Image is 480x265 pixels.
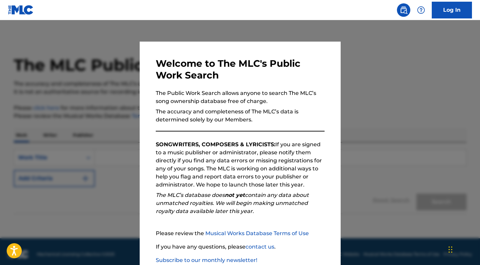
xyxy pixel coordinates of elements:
div: Help [414,3,428,17]
a: Subscribe to our monthly newsletter! [156,257,257,263]
em: The MLC’s database does contain any data about unmatched royalties. We will begin making unmatche... [156,192,309,214]
p: The Public Work Search allows anyone to search The MLC’s song ownership database free of charge. [156,89,325,105]
p: Please review the [156,229,325,237]
p: If you are signed to a music publisher or administrator, please notify them directly if you find ... [156,141,325,189]
iframe: Chat Widget [447,233,480,265]
div: Drag [449,240,453,260]
h3: Welcome to The MLC's Public Work Search [156,58,325,81]
img: search [400,6,408,14]
strong: SONGWRITERS, COMPOSERS & LYRICISTS: [156,141,275,148]
a: contact us [246,244,274,250]
img: help [417,6,425,14]
a: Public Search [397,3,410,17]
p: If you have any questions, please . [156,243,325,251]
a: Log In [432,2,472,18]
strong: not yet [225,192,245,198]
a: Musical Works Database Terms of Use [205,230,309,236]
p: The accuracy and completeness of The MLC’s data is determined solely by our Members. [156,108,325,124]
img: MLC Logo [8,5,34,15]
